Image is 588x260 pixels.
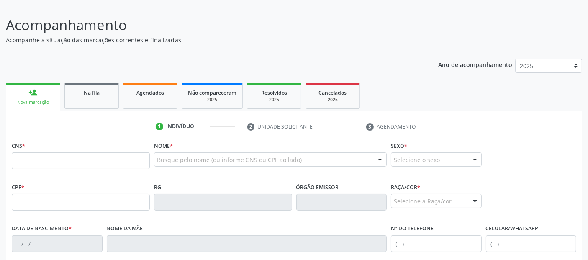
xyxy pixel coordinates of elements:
label: Sexo [391,139,407,152]
label: Data de nascimento [12,222,72,235]
label: RG [154,181,161,194]
input: __/__/____ [12,235,103,252]
span: Na fila [84,89,100,96]
span: Resolvidos [261,89,287,96]
span: Selecione o sexo [394,155,440,164]
span: Agendados [136,89,164,96]
span: Não compareceram [188,89,236,96]
div: person_add [28,88,38,97]
p: Acompanhamento [6,15,409,36]
input: (__) _____-_____ [486,235,577,252]
label: Nome da mãe [107,222,143,235]
div: 1 [156,123,163,130]
div: Indivíduo [166,123,194,130]
span: Cancelados [319,89,347,96]
span: Selecione a Raça/cor [394,197,452,206]
div: 2025 [188,97,236,103]
input: (__) _____-_____ [391,235,482,252]
label: Raça/cor [391,181,420,194]
div: 2025 [253,97,295,103]
label: CPF [12,181,24,194]
label: Celular/WhatsApp [486,222,539,235]
div: Nova marcação [12,99,54,106]
p: Ano de acompanhamento [438,59,512,70]
label: Nº do Telefone [391,222,434,235]
label: CNS [12,139,25,152]
span: Busque pelo nome (ou informe CNS ou CPF ao lado) [157,155,302,164]
label: Órgão emissor [296,181,339,194]
div: 2025 [312,97,354,103]
p: Acompanhe a situação das marcações correntes e finalizadas [6,36,409,44]
label: Nome [154,139,173,152]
